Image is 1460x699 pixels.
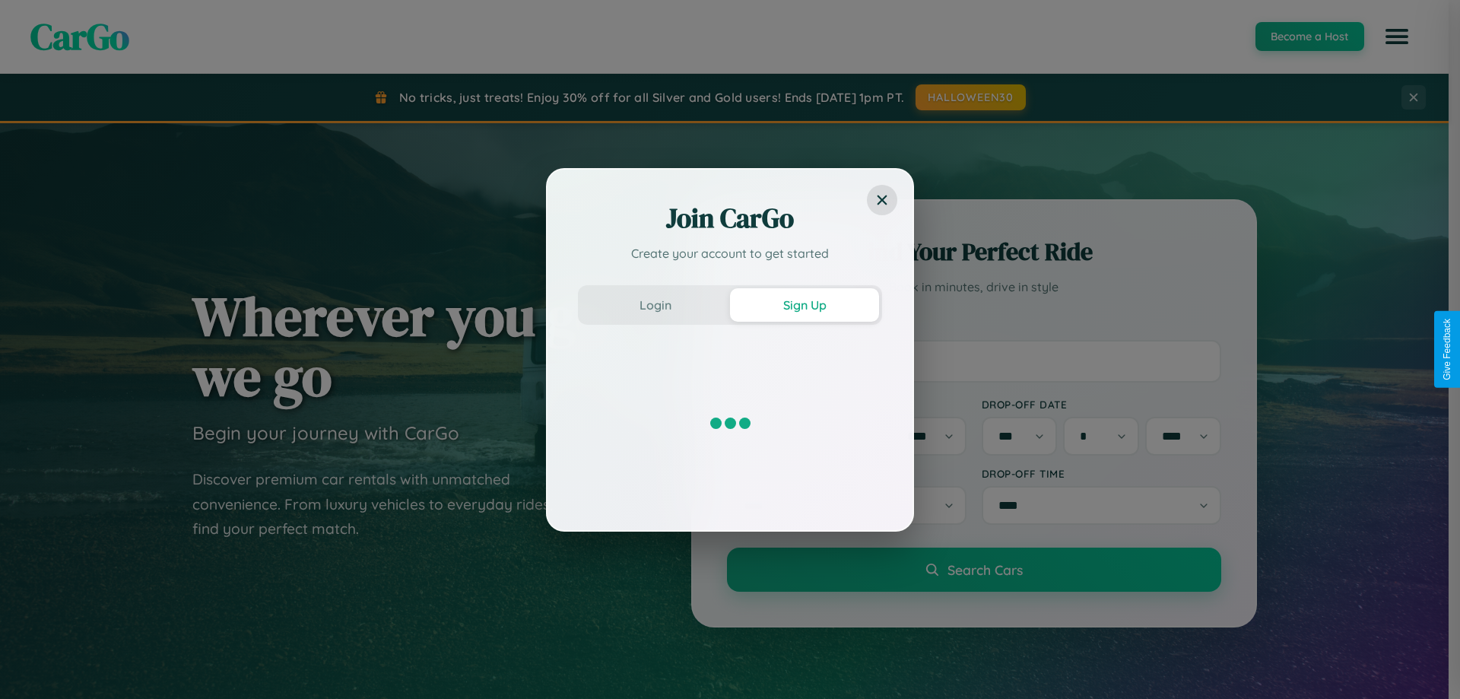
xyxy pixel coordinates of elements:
button: Sign Up [730,288,879,322]
p: Create your account to get started [578,244,882,262]
div: Give Feedback [1442,319,1452,380]
button: Login [581,288,730,322]
iframe: Intercom live chat [15,647,52,684]
h2: Join CarGo [578,200,882,237]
